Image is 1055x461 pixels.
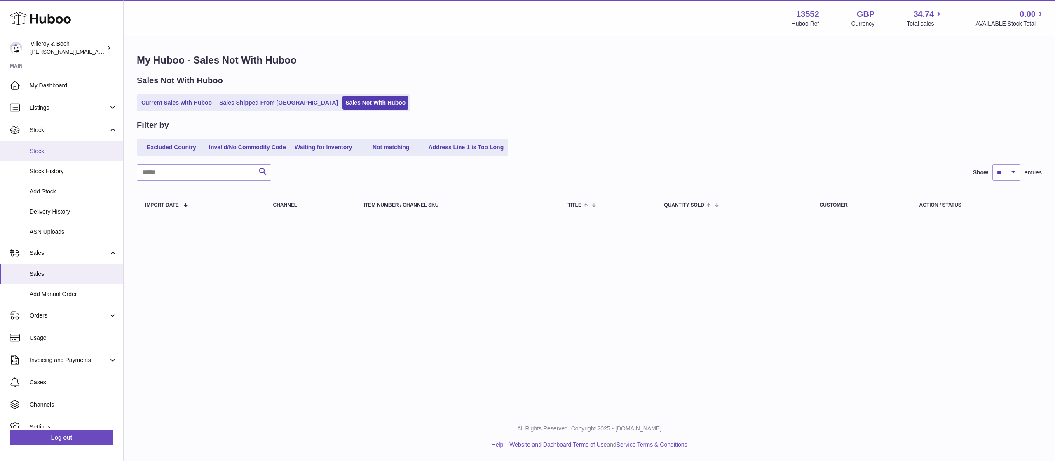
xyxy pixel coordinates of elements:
[30,312,108,320] span: Orders
[664,202,704,208] span: Quantity Sold
[1020,9,1036,20] span: 0.00
[10,430,113,445] a: Log out
[137,54,1042,67] h1: My Huboo - Sales Not With Huboo
[820,202,903,208] div: Customer
[30,126,108,134] span: Stock
[568,202,581,208] span: Title
[30,379,117,386] span: Cases
[857,9,874,20] strong: GBP
[342,96,408,110] a: Sales Not With Huboo
[973,169,988,176] label: Show
[30,290,117,298] span: Add Manual Order
[30,48,209,55] span: [PERSON_NAME][EMAIL_ADDRESS][PERSON_NAME][DOMAIN_NAME]
[30,188,117,195] span: Add Stock
[30,104,108,112] span: Listings
[907,20,943,28] span: Total sales
[138,96,215,110] a: Current Sales with Huboo
[492,441,504,448] a: Help
[30,356,108,364] span: Invoicing and Payments
[30,401,117,409] span: Channels
[913,9,934,20] span: 34.74
[509,441,607,448] a: Website and Dashboard Terms of Use
[907,9,943,28] a: 34.74 Total sales
[291,141,356,154] a: Waiting for Inventory
[1025,169,1042,176] span: entries
[145,202,179,208] span: Import date
[30,228,117,236] span: ASN Uploads
[138,141,204,154] a: Excluded Country
[10,42,22,54] img: trombetta.geri@villeroy-boch.com
[30,40,105,56] div: Villeroy & Boch
[206,141,289,154] a: Invalid/No Commodity Code
[792,20,819,28] div: Huboo Ref
[137,75,223,86] h2: Sales Not With Huboo
[851,20,875,28] div: Currency
[358,141,424,154] a: Not matching
[426,141,507,154] a: Address Line 1 is Too Long
[216,96,341,110] a: Sales Shipped From [GEOGRAPHIC_DATA]
[30,147,117,155] span: Stock
[617,441,687,448] a: Service Terms & Conditions
[273,202,347,208] div: Channel
[796,9,819,20] strong: 13552
[919,202,1034,208] div: Action / Status
[30,249,108,257] span: Sales
[975,9,1045,28] a: 0.00 AVAILABLE Stock Total
[506,441,687,449] li: and
[30,208,117,216] span: Delivery History
[30,423,117,431] span: Settings
[30,334,117,342] span: Usage
[975,20,1045,28] span: AVAILABLE Stock Total
[30,167,117,175] span: Stock History
[30,270,117,278] span: Sales
[364,202,551,208] div: Item Number / Channel SKU
[137,120,169,131] h2: Filter by
[130,425,1048,433] p: All Rights Reserved. Copyright 2025 - [DOMAIN_NAME]
[30,82,117,89] span: My Dashboard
